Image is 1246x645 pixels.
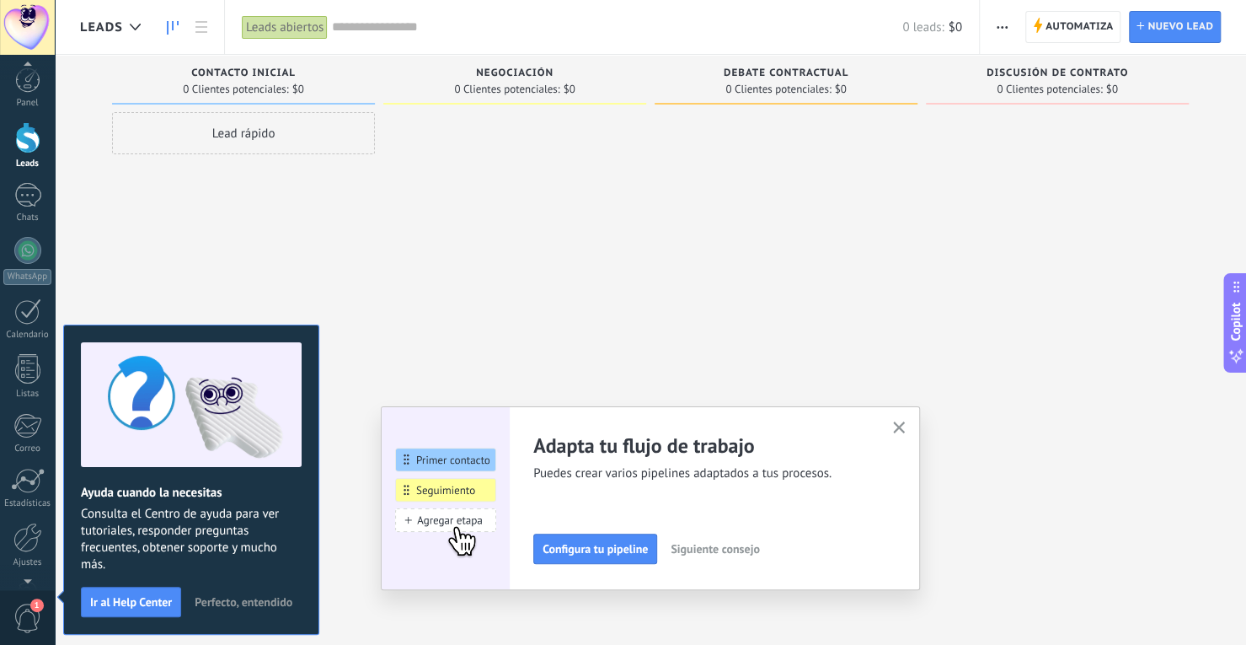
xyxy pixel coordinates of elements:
button: Más [990,11,1014,43]
div: Estadísticas [3,498,52,509]
a: Lista [187,11,216,44]
span: Perfecto, entendido [195,596,292,608]
span: 0 Clientes potenciales: [997,84,1102,94]
div: Discusión de contrato [934,67,1180,82]
div: Listas [3,389,52,400]
span: Debate contractual [724,67,848,79]
div: Calendario [3,330,52,341]
span: 0 Clientes potenciales: [183,84,288,94]
h2: Ayuda cuando la necesitas [81,485,302,501]
div: Panel [3,98,52,109]
div: Lead rápido [112,112,375,154]
span: $0 [292,84,304,94]
div: Contacto inicial [120,67,366,82]
span: Nuevo lead [1147,12,1213,42]
span: Negociación [476,67,553,79]
button: Ir al Help Center [81,587,181,617]
div: Leads [3,159,52,169]
span: $0 [835,84,847,94]
span: 0 leads: [902,19,944,35]
span: $0 [949,19,962,35]
button: Perfecto, entendido [187,589,300,615]
span: Contacto inicial [191,67,296,79]
span: Automatiza [1045,12,1114,42]
span: Consulta el Centro de ayuda para ver tutoriales, responder preguntas frecuentes, obtener soporte ... [81,506,302,573]
button: Siguiente consejo [663,536,767,562]
h2: Adapta tu flujo de trabajo [533,433,872,459]
button: Configura tu pipeline [533,534,657,564]
a: Nuevo lead [1129,11,1221,43]
div: Ajustes [3,557,52,568]
span: Puedes crear varios pipelines adaptados a tus procesos. [533,465,872,482]
div: Leads abiertos [242,15,328,40]
span: 0 Clientes potenciales: [454,84,559,94]
span: Siguiente consejo [671,543,759,555]
span: 0 Clientes potenciales: [725,84,831,94]
span: $0 [564,84,575,94]
div: Debate contractual [663,67,909,82]
span: 1 [30,599,44,612]
div: Correo [3,443,52,454]
span: Ir al Help Center [90,596,172,608]
span: $0 [1106,84,1118,94]
div: Chats [3,212,52,223]
a: Automatiza [1025,11,1121,43]
div: WhatsApp [3,269,51,285]
a: Leads [158,11,187,44]
span: Copilot [1227,302,1244,341]
span: Leads [80,19,123,35]
span: Configura tu pipeline [543,543,648,555]
span: Discusión de contrato [987,67,1128,79]
div: Negociación [392,67,638,82]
